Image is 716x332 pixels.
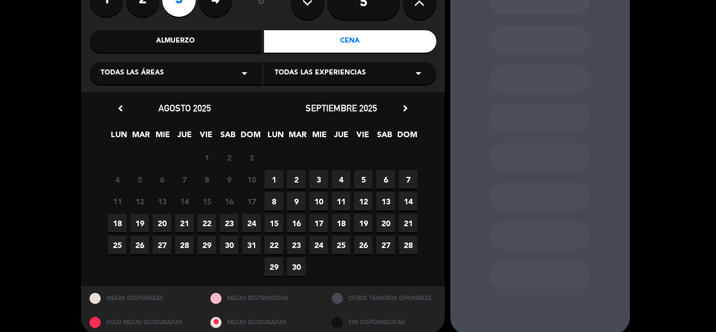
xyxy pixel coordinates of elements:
[219,128,237,147] span: SAB
[81,286,202,310] div: MESAS DISPONIBLES
[332,236,350,254] span: 25
[309,170,328,189] span: 3
[110,128,128,147] span: LUN
[89,30,262,53] div: Almuerzo
[175,128,194,147] span: JUE
[197,192,216,211] span: 15
[309,192,328,211] span: 10
[309,236,328,254] span: 24
[197,214,216,232] span: 22
[197,128,215,147] span: VIE
[354,170,373,189] span: 5
[175,214,194,232] span: 21
[202,286,323,310] div: MESAS RESTRINGIDAS
[197,236,216,254] span: 29
[220,170,238,189] span: 9
[354,214,373,232] span: 19
[354,236,373,254] span: 26
[323,286,445,310] div: OTROS TAMAÑOS DIPONIBLES
[399,170,417,189] span: 7
[375,128,394,147] span: SAB
[332,128,350,147] span: JUE
[265,192,283,211] span: 8
[108,214,126,232] span: 18
[354,128,372,147] span: VIE
[175,192,194,211] span: 14
[153,170,171,189] span: 6
[287,258,305,276] span: 30
[175,236,194,254] span: 28
[376,192,395,211] span: 13
[264,30,436,53] div: Cena
[287,214,305,232] span: 16
[108,192,126,211] span: 11
[242,214,261,232] span: 24
[287,236,305,254] span: 23
[130,236,149,254] span: 26
[287,192,305,211] span: 9
[265,170,283,189] span: 1
[376,214,395,232] span: 20
[332,192,350,211] span: 11
[220,148,238,167] span: 2
[153,214,171,232] span: 20
[131,128,150,147] span: MAR
[265,214,283,232] span: 15
[332,214,350,232] span: 18
[305,102,377,114] span: septiembre 2025
[220,236,238,254] span: 30
[241,128,259,147] span: DOM
[153,236,171,254] span: 27
[288,128,307,147] span: MAR
[130,192,149,211] span: 12
[397,128,416,147] span: DOM
[275,68,366,79] span: Todas las experiencias
[242,236,261,254] span: 31
[220,214,238,232] span: 23
[153,128,172,147] span: MIE
[115,102,126,114] i: chevron_left
[309,214,328,232] span: 17
[399,102,411,114] i: chevron_right
[266,128,285,147] span: LUN
[399,214,417,232] span: 21
[376,236,395,254] span: 27
[238,67,251,80] i: arrow_drop_down
[332,170,350,189] span: 4
[175,170,194,189] span: 7
[310,128,328,147] span: MIE
[287,170,305,189] span: 2
[265,258,283,276] span: 29
[101,68,164,79] span: Todas las áreas
[242,148,261,167] span: 3
[158,102,211,114] span: agosto 2025
[242,170,261,189] span: 10
[242,192,261,211] span: 17
[265,236,283,254] span: 22
[412,67,425,80] i: arrow_drop_down
[399,192,417,211] span: 14
[130,170,149,189] span: 5
[130,214,149,232] span: 19
[376,170,395,189] span: 6
[197,148,216,167] span: 1
[354,192,373,211] span: 12
[197,170,216,189] span: 8
[399,236,417,254] span: 28
[108,236,126,254] span: 25
[220,192,238,211] span: 16
[153,192,171,211] span: 13
[108,170,126,189] span: 4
